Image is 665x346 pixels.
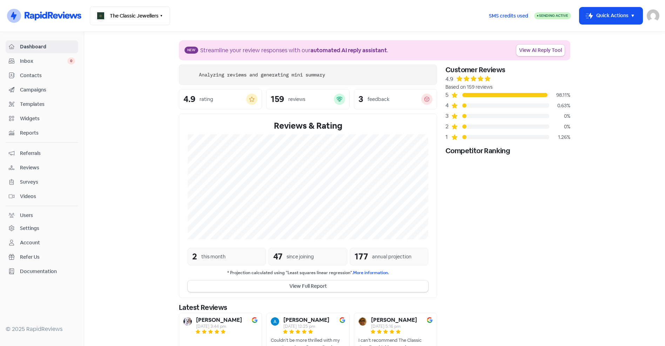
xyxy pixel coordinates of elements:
a: Sending Active [534,12,571,20]
img: Avatar [271,317,279,326]
img: Avatar [183,317,192,326]
img: Image [427,317,432,323]
a: View AI Reply Tool [516,45,565,56]
a: 4.9rating [179,89,262,109]
div: 0% [549,123,570,130]
span: New [184,47,198,54]
b: automated AI reply assistant [310,47,387,54]
a: Documentation [6,265,78,278]
div: 47 [273,250,282,263]
span: Surveys [20,178,75,186]
div: Reviews & Rating [188,120,428,132]
div: 2 [445,122,451,131]
a: Templates [6,98,78,111]
small: * Projection calculated using "Least squares linear regression". [188,270,428,276]
img: Avatar [358,317,367,326]
div: 98.11% [549,91,570,99]
div: Analyzing reviews and generating mini summary [199,71,325,79]
span: Referrals [20,150,75,157]
a: More information. [353,270,389,276]
span: SMS credits used [489,12,528,20]
div: rating [200,96,213,103]
div: [DATE] 12:25 pm [283,324,329,328]
div: 177 [355,250,368,263]
img: Image [252,317,257,323]
span: Contacts [20,72,75,79]
span: Refer Us [20,253,75,261]
div: [DATE] 3:44 pm [196,324,242,328]
span: Widgets [20,115,75,122]
div: annual projection [372,253,411,260]
a: Referrals [6,147,78,160]
div: 1.26% [549,134,570,141]
div: 159 [271,95,284,103]
span: Dashboard [20,43,75,50]
span: Inbox [20,57,67,65]
div: 2 [192,250,197,263]
div: Latest Reviews [179,302,437,313]
b: [PERSON_NAME] [196,317,242,323]
div: 3 [445,112,451,120]
b: [PERSON_NAME] [283,317,329,323]
span: Reviews [20,164,75,171]
div: [DATE] 5:16 pm [371,324,417,328]
button: Quick Actions [579,7,643,24]
img: User [647,9,659,22]
span: 0 [67,57,75,65]
div: 4.9 [183,95,195,103]
a: Inbox 0 [6,55,78,68]
a: Dashboard [6,40,78,53]
div: this month [201,253,226,260]
a: Users [6,209,78,222]
div: feedback [368,96,389,103]
a: Reviews [6,161,78,174]
a: SMS credits used [483,12,534,19]
a: Campaigns [6,83,78,96]
span: Documentation [20,268,75,275]
div: Competitor Ranking [445,145,570,156]
div: 4.9 [445,75,453,83]
span: Templates [20,101,75,108]
a: Contacts [6,69,78,82]
div: 0% [549,113,570,120]
img: Image [340,317,345,323]
span: Videos [20,193,75,200]
button: View Full Report [188,280,428,292]
a: Reports [6,127,78,140]
div: 0.63% [549,102,570,109]
div: 1 [445,133,451,141]
a: Refer Us [6,251,78,264]
div: Users [20,212,33,219]
button: The Classic Jewellers [90,6,170,25]
a: Settings [6,222,78,235]
a: 159reviews [266,89,349,109]
div: 5 [445,91,451,99]
div: Streamline your review responses with our . [200,46,388,55]
a: Account [6,236,78,249]
div: © 2025 RapidReviews [6,325,78,333]
div: Settings [20,225,39,232]
span: Campaigns [20,86,75,94]
a: Surveys [6,176,78,189]
b: [PERSON_NAME] [371,317,417,323]
div: 3 [358,95,363,103]
div: Based on 159 reviews [445,83,570,91]
a: Widgets [6,112,78,125]
div: 4 [445,101,451,110]
a: 3feedback [354,89,437,109]
div: since joining [287,253,314,260]
div: Customer Reviews [445,65,570,75]
span: Sending Active [539,13,568,18]
div: reviews [288,96,305,103]
span: Reports [20,129,75,137]
a: Videos [6,190,78,203]
div: Account [20,239,40,246]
